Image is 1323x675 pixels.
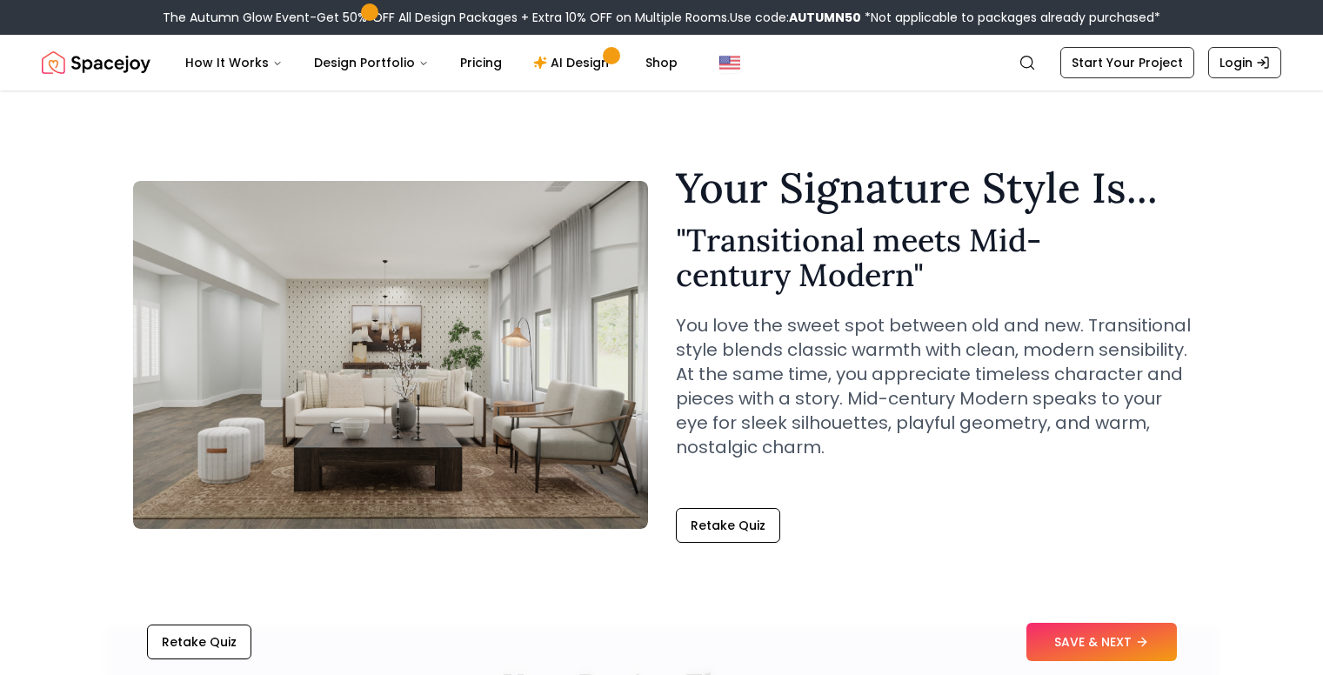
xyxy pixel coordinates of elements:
span: *Not applicable to packages already purchased* [861,9,1160,26]
h1: Your Signature Style Is... [676,167,1191,209]
a: Login [1208,47,1281,78]
a: AI Design [519,45,628,80]
div: The Autumn Glow Event-Get 50% OFF All Design Packages + Extra 10% OFF on Multiple Rooms. [163,9,1160,26]
a: Spacejoy [42,45,150,80]
h2: " Transitional meets Mid-century Modern " [676,223,1191,292]
button: Retake Quiz [147,625,251,659]
a: Pricing [446,45,516,80]
a: Start Your Project [1060,47,1194,78]
a: Shop [631,45,692,80]
img: Transitional meets Mid-century Modern Style Example [133,181,648,529]
button: SAVE & NEXT [1026,623,1177,661]
button: Design Portfolio [300,45,443,80]
img: Spacejoy Logo [42,45,150,80]
img: United States [719,52,740,73]
p: You love the sweet spot between old and new. Transitional style blends classic warmth with clean,... [676,313,1191,459]
button: How It Works [171,45,297,80]
span: Use code: [730,9,861,26]
nav: Main [171,45,692,80]
button: Retake Quiz [676,508,780,543]
nav: Global [42,35,1281,90]
b: AUTUMN50 [789,9,861,26]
